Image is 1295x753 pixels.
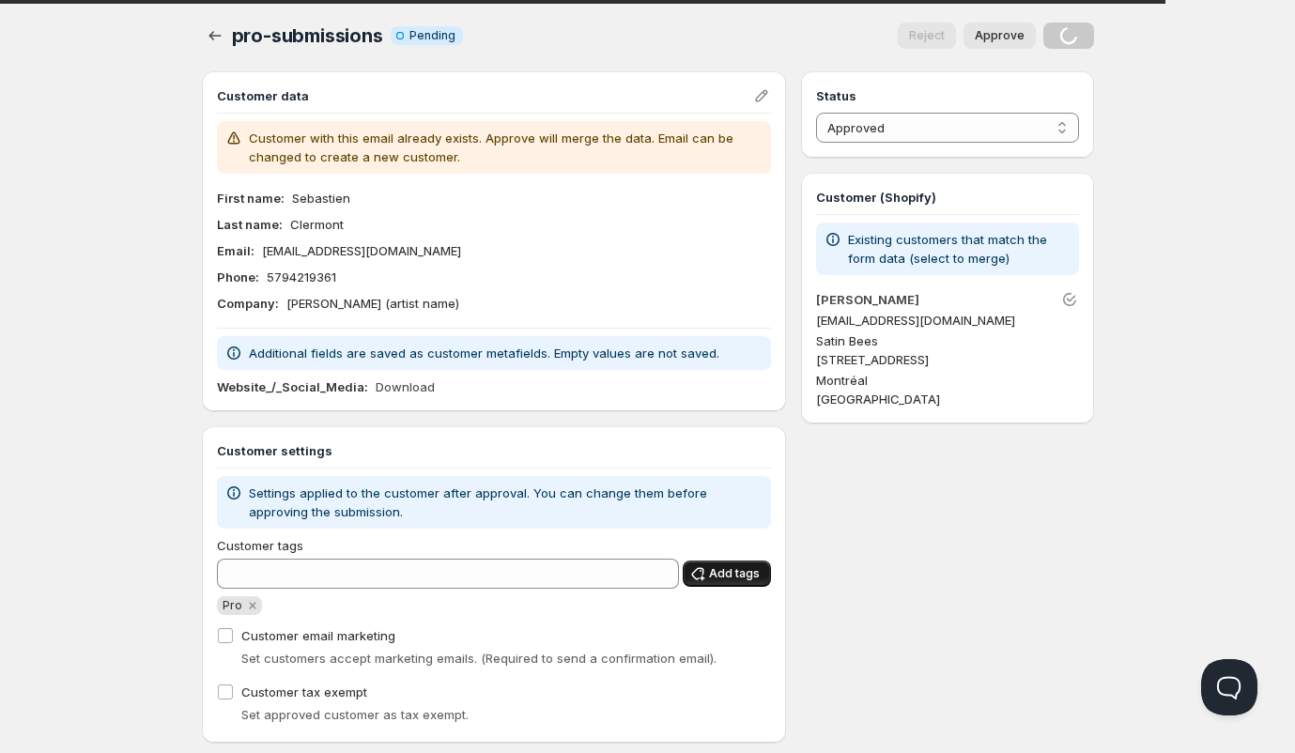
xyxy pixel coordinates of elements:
b: Company : [217,296,279,311]
span: Pro [223,598,242,612]
p: [EMAIL_ADDRESS][DOMAIN_NAME] [262,241,461,260]
b: Phone : [217,269,259,284]
span: Set approved customer as tax exempt. [241,707,469,722]
p: Sebastien [292,189,350,207]
h3: Status [816,86,1078,105]
p: [PERSON_NAME] (artist name) [286,294,459,313]
iframe: Help Scout Beacon - Open [1201,659,1257,715]
a: [PERSON_NAME] [816,292,919,307]
span: Customer email marketing [241,628,395,643]
h3: Customer data [217,86,753,105]
span: Satin Bees [STREET_ADDRESS] [816,333,929,367]
span: Montréal [GEOGRAPHIC_DATA] [816,373,940,407]
button: Remove Pro [244,597,261,614]
span: Set customers accept marketing emails. (Required to send a confirmation email). [241,651,717,666]
span: Pending [409,28,455,43]
p: Existing customers that match the form data (select to merge) [848,230,1071,268]
p: 5794219361 [267,268,336,286]
button: Add tags [683,561,771,587]
p: Settings applied to the customer after approval. You can change them before approving the submiss... [249,484,764,521]
button: Unlink [1056,286,1083,313]
button: Edit [748,83,775,109]
span: Customer tags [217,538,303,553]
b: Website_/_Social_Media : [217,379,368,394]
h3: Customer (Shopify) [816,188,1078,207]
p: Additional fields are saved as customer metafields. Empty values are not saved. [249,344,719,362]
a: Download [376,377,435,396]
p: Customer with this email already exists. Approve will merge the data. Email can be changed to cre... [249,129,764,166]
b: First name : [217,191,285,206]
b: Last name : [217,217,283,232]
h3: Customer settings [217,441,772,460]
p: [EMAIL_ADDRESS][DOMAIN_NAME] [816,311,1078,330]
span: Add tags [709,566,760,581]
span: Customer tax exempt [241,684,367,699]
span: pro-submissions [232,24,383,47]
p: Clermont [290,215,344,234]
b: Email : [217,243,254,258]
